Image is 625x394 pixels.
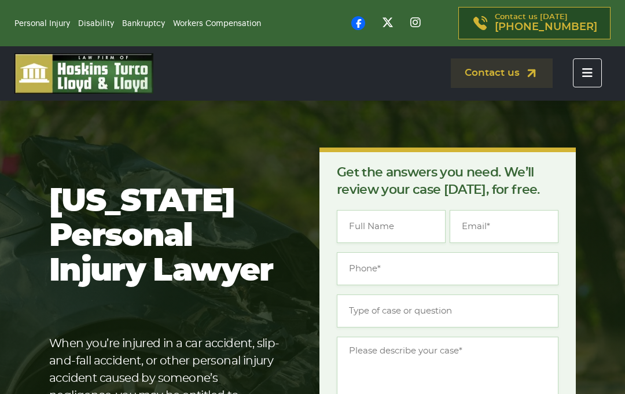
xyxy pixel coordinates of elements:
[122,20,165,28] a: Bankruptcy
[173,20,261,28] a: Workers Compensation
[49,185,282,289] h1: [US_STATE] Personal Injury Lawyer
[458,7,611,39] a: Contact us [DATE][PHONE_NUMBER]
[573,58,602,87] button: Toggle navigation
[451,58,553,88] a: Contact us
[495,13,597,33] p: Contact us [DATE]
[495,21,597,33] span: [PHONE_NUMBER]
[337,294,558,327] input: Type of case or question
[450,210,558,243] input: Email*
[337,164,558,198] p: Get the answers you need. We’ll review your case [DATE], for free.
[78,20,114,28] a: Disability
[337,252,558,285] input: Phone*
[14,20,70,28] a: Personal Injury
[14,53,153,94] img: logo
[337,210,446,243] input: Full Name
